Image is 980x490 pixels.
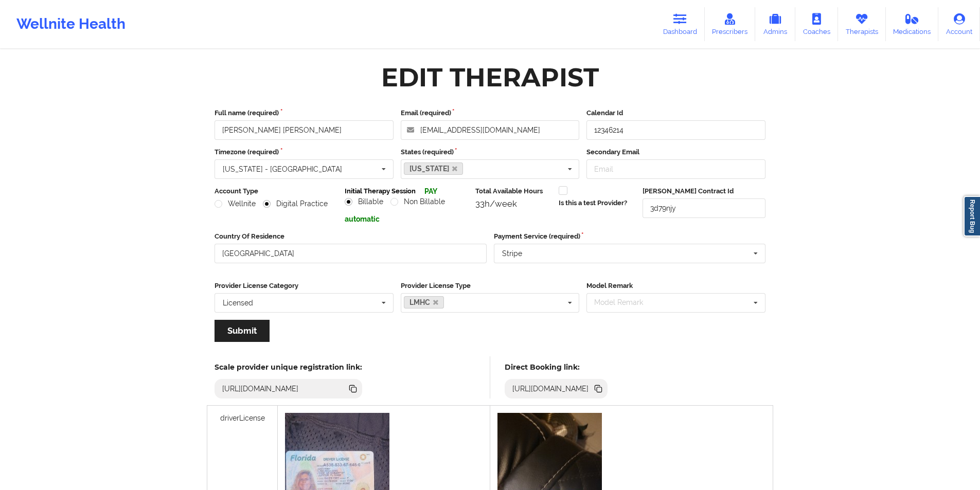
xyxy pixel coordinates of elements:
input: Email address [401,120,580,140]
a: Therapists [838,7,886,41]
p: PAY [424,186,437,196]
label: Billable [345,197,383,206]
label: [PERSON_NAME] Contract Id [643,186,765,196]
label: Non Billable [390,197,445,206]
label: Is this a test Provider? [559,198,627,208]
label: Total Available Hours [475,186,551,196]
label: Timezone (required) [215,147,394,157]
div: [US_STATE] - [GEOGRAPHIC_DATA] [223,166,342,173]
label: Provider License Category [215,281,394,291]
a: [US_STATE] [404,162,464,175]
div: [URL][DOMAIN_NAME] [218,384,303,394]
label: Calendar Id [586,108,765,118]
a: Report Bug [964,196,980,237]
a: LMHC [404,296,444,308]
a: Dashboard [655,7,705,41]
div: Edit Therapist [381,61,599,94]
label: Digital Practice [263,199,328,208]
div: 33h/week [475,198,551,209]
label: Payment Service (required) [494,231,766,242]
div: Model Remark [592,297,658,308]
a: Coaches [795,7,838,41]
div: Licensed [223,299,253,306]
h5: Scale provider unique registration link: [215,362,362,372]
a: Admins [755,7,795,41]
a: Account [938,7,980,41]
a: Prescribers [705,7,756,41]
p: automatic [345,214,468,224]
input: Full name [215,120,394,140]
input: Email [586,159,765,179]
label: Account Type [215,186,337,196]
a: Medications [886,7,939,41]
button: Submit [215,320,270,342]
label: Full name (required) [215,108,394,118]
label: Initial Therapy Session [345,186,416,196]
input: Calendar Id [586,120,765,140]
div: [URL][DOMAIN_NAME] [508,384,593,394]
label: Model Remark [586,281,765,291]
label: Email (required) [401,108,580,118]
h5: Direct Booking link: [505,362,608,372]
div: Stripe [502,250,522,257]
label: Provider License Type [401,281,580,291]
label: Wellnite [215,199,256,208]
label: Secondary Email [586,147,765,157]
label: Country Of Residence [215,231,487,242]
input: Deel Contract Id [643,198,765,218]
label: States (required) [401,147,580,157]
